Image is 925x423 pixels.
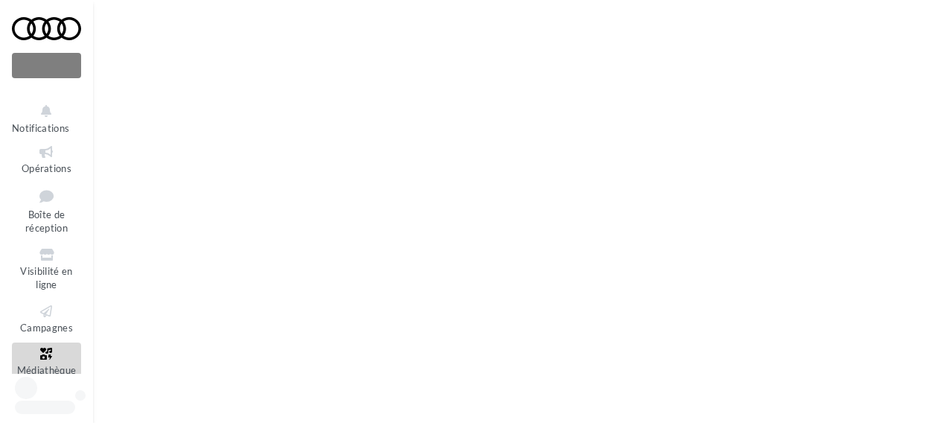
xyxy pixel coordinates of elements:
a: Campagnes [12,300,81,337]
span: Médiathèque [17,364,77,376]
span: Boîte de réception [25,209,68,235]
a: Visibilité en ligne [12,244,81,294]
span: Visibilité en ligne [20,265,72,291]
span: Opérations [22,162,71,174]
a: Opérations [12,141,81,177]
span: Notifications [12,122,69,134]
div: Nouvelle campagne [12,53,81,78]
a: Boîte de réception [12,183,81,238]
a: Médiathèque [12,343,81,379]
span: Campagnes [20,322,73,334]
